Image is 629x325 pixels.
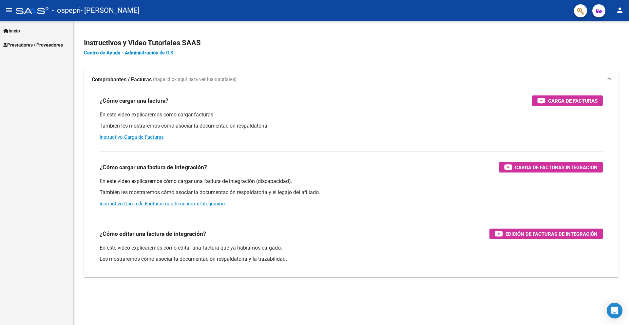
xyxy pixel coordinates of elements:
h3: ¿Cómo cargar una factura de integración? [100,163,207,172]
span: - [PERSON_NAME] [81,3,140,18]
p: En este video explicaremos cómo editar una factura que ya habíamos cargado. [100,244,603,252]
span: Prestadores / Proveedores [3,41,63,49]
a: Instructivo Carga de Facturas [100,134,164,140]
span: (haga click aquí para ver los tutoriales) [153,76,237,83]
div: Open Intercom Messenger [607,303,622,318]
p: En este video explicaremos cómo cargar facturas. [100,111,603,118]
h2: Instructivos y Video Tutoriales SAAS [84,37,619,49]
h3: ¿Cómo cargar una factura? [100,96,168,105]
button: Edición de Facturas de integración [489,229,603,239]
button: Carga de Facturas Integración [499,162,603,173]
a: Instructivo Carga de Facturas con Recupero x Integración [100,201,225,207]
mat-icon: menu [5,6,13,14]
span: - ospepri [52,3,81,18]
span: Carga de Facturas Integración [515,163,598,172]
span: Carga de Facturas [548,97,598,105]
p: Les mostraremos cómo asociar la documentación respaldatoria y la trazabilidad. [100,255,603,263]
button: Carga de Facturas [532,95,603,106]
h3: ¿Cómo editar una factura de integración? [100,229,206,238]
mat-icon: person [616,6,624,14]
strong: Comprobantes / Facturas [92,76,152,83]
p: También les mostraremos cómo asociar la documentación respaldatoria y el legajo del afiliado. [100,189,603,196]
p: También les mostraremos cómo asociar la documentación respaldatoria. [100,122,603,130]
span: Edición de Facturas de integración [505,230,598,238]
p: En este video explicaremos cómo cargar una factura de integración (discapacidad). [100,178,603,185]
mat-expansion-panel-header: Comprobantes / Facturas (haga click aquí para ver los tutoriales) [84,69,619,90]
a: Centro de Ayuda - Administración de O.S. [84,50,175,56]
div: Comprobantes / Facturas (haga click aquí para ver los tutoriales) [84,90,619,277]
span: Inicio [3,27,20,34]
